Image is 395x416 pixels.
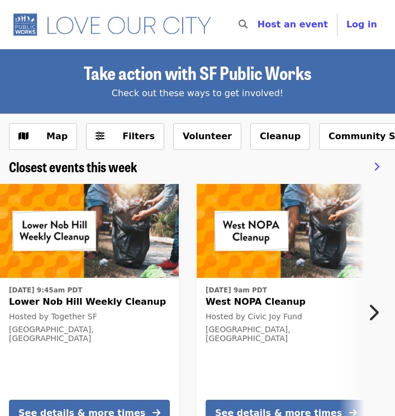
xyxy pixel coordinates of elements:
button: Log in [337,13,386,36]
img: West NOPA Cleanup organized by Civic Joy Fund [197,184,375,278]
i: chevron-right icon [368,302,379,323]
span: Map [46,131,68,141]
i: sliders-h icon [96,131,104,141]
span: Filters [122,131,155,141]
div: Check out these ways to get involved! [9,87,386,100]
a: Host an event [258,19,328,30]
input: Search [254,11,263,38]
button: Filters (0 selected) [86,123,164,150]
time: [DATE] 9am PDT [206,285,267,295]
i: search icon [239,19,248,30]
div: [GEOGRAPHIC_DATA], [GEOGRAPHIC_DATA] [206,325,367,344]
span: Closest events this week [9,157,137,176]
a: Closest events this week [9,159,137,175]
span: West NOPA Cleanup [206,295,367,309]
button: Show map view [9,123,77,150]
span: Hosted by Together SF [9,312,97,321]
span: Hosted by Civic Joy Fund [206,312,302,321]
button: Cleanup [250,123,310,150]
span: Take action with SF Public Works [84,59,311,86]
button: Volunteer [173,123,241,150]
i: map icon [18,131,28,141]
button: Next item [358,297,395,328]
time: [DATE] 9:45am PDT [9,285,82,295]
img: SF Public Works - Home [9,13,222,36]
span: Lower Nob Hill Weekly Cleanup [9,295,170,309]
span: Log in [346,19,377,30]
div: [GEOGRAPHIC_DATA], [GEOGRAPHIC_DATA] [9,325,170,344]
i: chevron-right icon [374,162,379,172]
